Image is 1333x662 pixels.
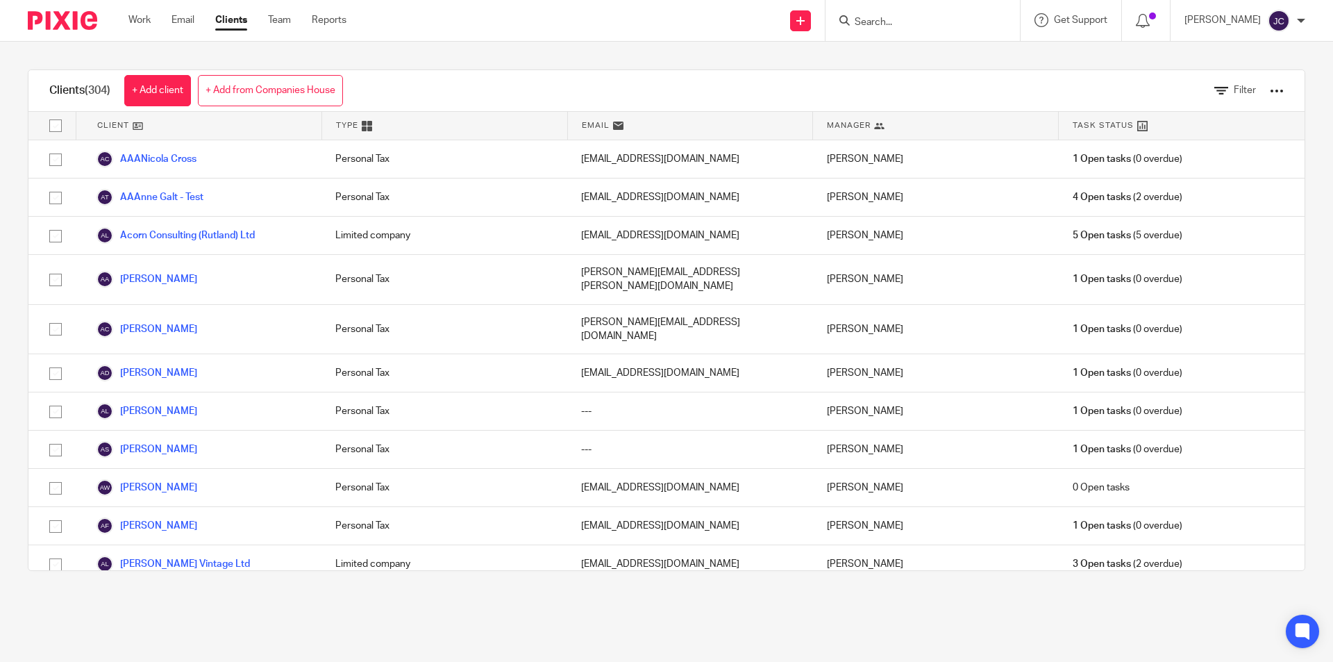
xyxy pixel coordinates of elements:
[97,151,196,167] a: AAANicola Cross
[28,11,97,30] img: Pixie
[97,403,113,420] img: svg%3E
[97,365,113,381] img: svg%3E
[853,17,978,29] input: Search
[813,469,1059,506] div: [PERSON_NAME]
[813,354,1059,392] div: [PERSON_NAME]
[582,119,610,131] span: Email
[1073,322,1131,336] span: 1 Open tasks
[813,140,1059,178] div: [PERSON_NAME]
[97,227,113,244] img: svg%3E
[97,518,113,534] img: svg%3E
[97,556,113,572] img: svg%3E
[567,469,813,506] div: [EMAIL_ADDRESS][DOMAIN_NAME]
[97,441,113,458] img: svg%3E
[1234,85,1256,95] span: Filter
[97,189,203,206] a: AAAnne Galt - Test
[128,13,151,27] a: Work
[813,431,1059,468] div: [PERSON_NAME]
[1073,366,1131,380] span: 1 Open tasks
[171,13,194,27] a: Email
[97,479,197,496] a: [PERSON_NAME]
[567,431,813,468] div: ---
[215,13,247,27] a: Clients
[321,305,567,354] div: Personal Tax
[567,140,813,178] div: [EMAIL_ADDRESS][DOMAIN_NAME]
[1268,10,1290,32] img: svg%3E
[97,189,113,206] img: svg%3E
[813,507,1059,545] div: [PERSON_NAME]
[1073,119,1134,131] span: Task Status
[321,179,567,216] div: Personal Tax
[813,305,1059,354] div: [PERSON_NAME]
[567,305,813,354] div: [PERSON_NAME][EMAIL_ADDRESS][DOMAIN_NAME]
[1073,190,1182,204] span: (2 overdue)
[813,217,1059,254] div: [PERSON_NAME]
[97,365,197,381] a: [PERSON_NAME]
[321,431,567,468] div: Personal Tax
[42,113,69,139] input: Select all
[198,75,343,106] a: + Add from Companies House
[567,507,813,545] div: [EMAIL_ADDRESS][DOMAIN_NAME]
[1073,366,1182,380] span: (0 overdue)
[312,13,346,27] a: Reports
[97,518,197,534] a: [PERSON_NAME]
[827,119,871,131] span: Manager
[1073,229,1182,242] span: (5 overdue)
[567,255,813,304] div: [PERSON_NAME][EMAIL_ADDRESS][PERSON_NAME][DOMAIN_NAME]
[567,354,813,392] div: [EMAIL_ADDRESS][DOMAIN_NAME]
[97,441,197,458] a: [PERSON_NAME]
[813,179,1059,216] div: [PERSON_NAME]
[1073,404,1182,418] span: (0 overdue)
[321,545,567,583] div: Limited company
[97,321,113,338] img: svg%3E
[567,545,813,583] div: [EMAIL_ADDRESS][DOMAIN_NAME]
[97,151,113,167] img: svg%3E
[321,469,567,506] div: Personal Tax
[1073,152,1131,166] span: 1 Open tasks
[97,479,113,496] img: svg%3E
[1073,404,1131,418] span: 1 Open tasks
[321,140,567,178] div: Personal Tax
[567,392,813,430] div: ---
[97,556,250,572] a: [PERSON_NAME] Vintage Ltd
[1073,557,1131,571] span: 3 Open tasks
[813,392,1059,430] div: [PERSON_NAME]
[124,75,191,106] a: + Add client
[567,217,813,254] div: [EMAIL_ADDRESS][DOMAIN_NAME]
[97,227,255,244] a: Acorn Consulting (Rutland) Ltd
[321,507,567,545] div: Personal Tax
[336,119,358,131] span: Type
[1073,481,1130,495] span: 0 Open tasks
[813,255,1059,304] div: [PERSON_NAME]
[1073,272,1182,286] span: (0 overdue)
[567,179,813,216] div: [EMAIL_ADDRESS][DOMAIN_NAME]
[813,545,1059,583] div: [PERSON_NAME]
[1073,557,1182,571] span: (2 overdue)
[97,321,197,338] a: [PERSON_NAME]
[1073,519,1131,533] span: 1 Open tasks
[1073,190,1131,204] span: 4 Open tasks
[321,354,567,392] div: Personal Tax
[1073,322,1182,336] span: (0 overdue)
[97,119,129,131] span: Client
[1073,442,1131,456] span: 1 Open tasks
[268,13,291,27] a: Team
[1073,442,1182,456] span: (0 overdue)
[85,85,110,96] span: (304)
[97,271,197,288] a: [PERSON_NAME]
[321,217,567,254] div: Limited company
[321,255,567,304] div: Personal Tax
[1073,152,1182,166] span: (0 overdue)
[1184,13,1261,27] p: [PERSON_NAME]
[321,392,567,430] div: Personal Tax
[1054,15,1107,25] span: Get Support
[1073,519,1182,533] span: (0 overdue)
[97,271,113,288] img: svg%3E
[1073,229,1131,242] span: 5 Open tasks
[97,403,197,420] a: [PERSON_NAME]
[1073,272,1131,286] span: 1 Open tasks
[49,83,110,98] h1: Clients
